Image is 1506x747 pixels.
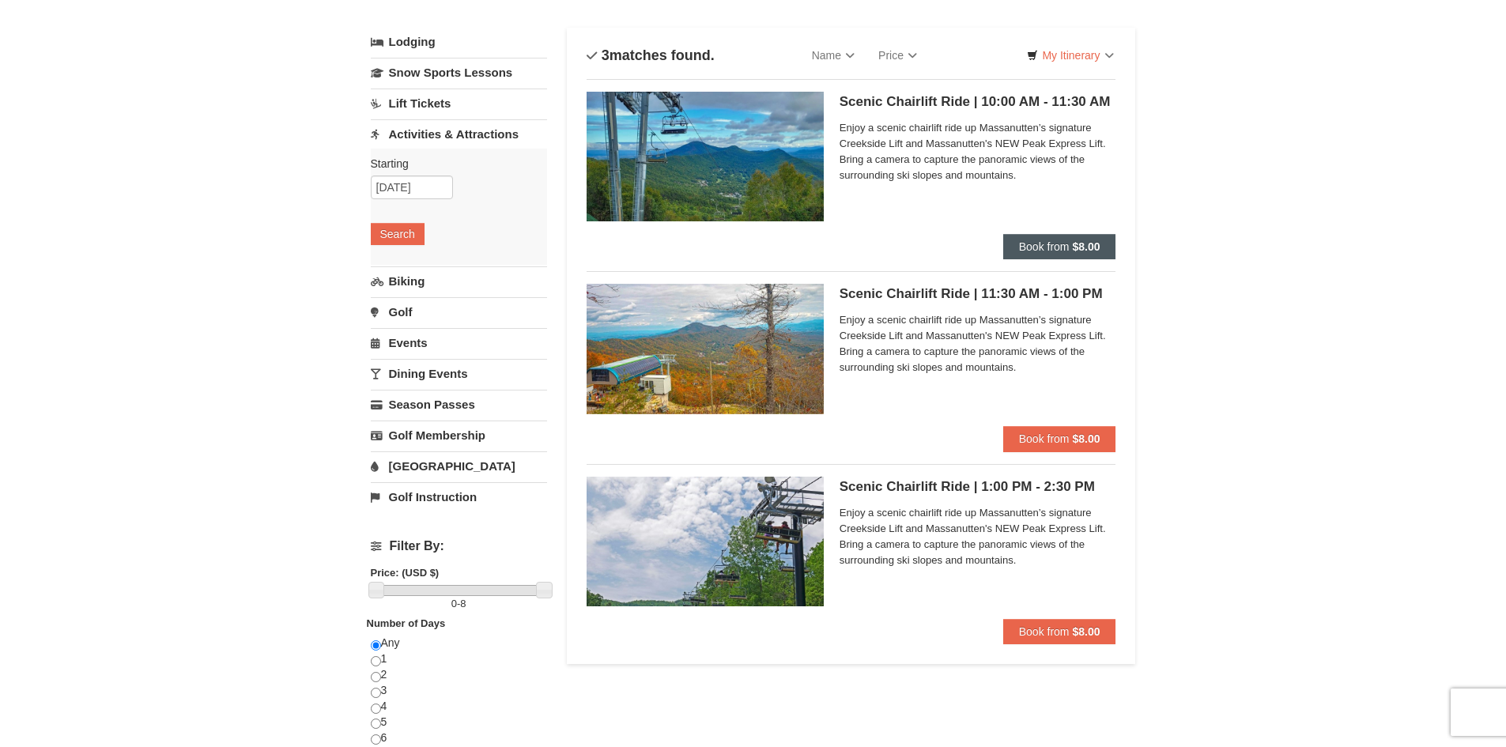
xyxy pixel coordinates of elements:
[587,284,824,413] img: 24896431-13-a88f1aaf.jpg
[840,505,1116,568] span: Enjoy a scenic chairlift ride up Massanutten’s signature Creekside Lift and Massanutten's NEW Pea...
[602,47,610,63] span: 3
[1072,625,1100,638] strong: $8.00
[371,156,535,172] label: Starting
[371,297,547,326] a: Golf
[367,617,446,629] strong: Number of Days
[800,40,866,71] a: Name
[1003,426,1116,451] button: Book from $8.00
[371,119,547,149] a: Activities & Attractions
[451,598,457,609] span: 0
[1019,240,1070,253] span: Book from
[371,390,547,419] a: Season Passes
[371,328,547,357] a: Events
[371,482,547,511] a: Golf Instruction
[460,598,466,609] span: 8
[1019,432,1070,445] span: Book from
[371,58,547,87] a: Snow Sports Lessons
[866,40,929,71] a: Price
[1072,432,1100,445] strong: $8.00
[840,286,1116,302] h5: Scenic Chairlift Ride | 11:30 AM - 1:00 PM
[371,266,547,296] a: Biking
[371,596,547,612] label: -
[371,451,547,481] a: [GEOGRAPHIC_DATA]
[371,539,547,553] h4: Filter By:
[371,89,547,118] a: Lift Tickets
[371,223,425,245] button: Search
[1019,625,1070,638] span: Book from
[840,312,1116,375] span: Enjoy a scenic chairlift ride up Massanutten’s signature Creekside Lift and Massanutten's NEW Pea...
[587,92,824,221] img: 24896431-1-a2e2611b.jpg
[587,47,715,63] h4: matches found.
[840,479,1116,495] h5: Scenic Chairlift Ride | 1:00 PM - 2:30 PM
[840,94,1116,110] h5: Scenic Chairlift Ride | 10:00 AM - 11:30 AM
[840,120,1116,183] span: Enjoy a scenic chairlift ride up Massanutten’s signature Creekside Lift and Massanutten's NEW Pea...
[587,477,824,606] img: 24896431-9-664d1467.jpg
[1072,240,1100,253] strong: $8.00
[1003,619,1116,644] button: Book from $8.00
[371,567,440,579] strong: Price: (USD $)
[371,28,547,56] a: Lodging
[1017,43,1123,67] a: My Itinerary
[371,359,547,388] a: Dining Events
[371,421,547,450] a: Golf Membership
[1003,234,1116,259] button: Book from $8.00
